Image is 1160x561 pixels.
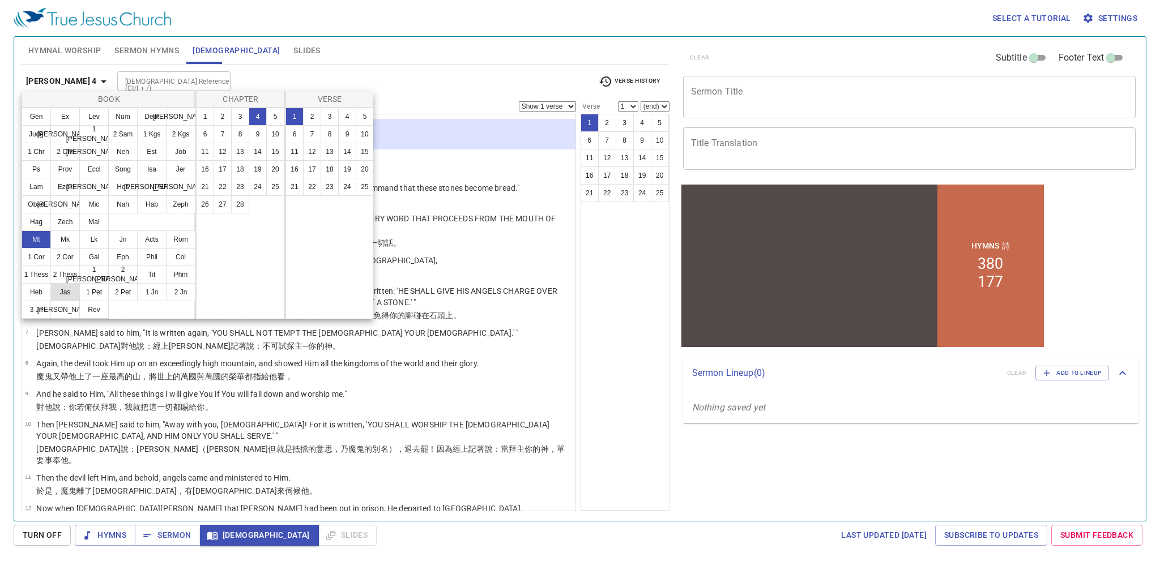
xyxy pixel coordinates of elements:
[50,248,80,266] button: 2 Cor
[196,125,214,143] button: 6
[108,178,138,196] button: Hos
[137,230,167,249] button: Acts
[214,143,232,161] button: 12
[231,143,249,161] button: 13
[79,160,109,178] button: Eccl
[214,125,232,143] button: 7
[108,125,138,143] button: 2 Sam
[266,143,284,161] button: 15
[303,125,321,143] button: 7
[137,125,167,143] button: 1 Kgs
[166,283,195,301] button: 2 Jn
[137,283,167,301] button: 1 Jn
[303,178,321,196] button: 22
[50,213,80,231] button: Zech
[22,108,51,126] button: Gen
[166,125,195,143] button: 2 Kgs
[285,108,304,126] button: 1
[22,283,51,301] button: Heb
[137,195,167,213] button: Hab
[137,178,167,196] button: [PERSON_NAME]
[166,230,195,249] button: Rom
[285,125,304,143] button: 6
[22,213,51,231] button: Hag
[79,230,109,249] button: Lk
[50,125,80,143] button: [PERSON_NAME]
[356,108,374,126] button: 5
[199,93,283,105] p: Chapter
[79,143,109,161] button: [PERSON_NAME]
[266,160,284,178] button: 20
[231,125,249,143] button: 8
[303,143,321,161] button: 12
[299,91,325,109] li: 177
[196,195,214,213] button: 26
[321,160,339,178] button: 18
[79,248,109,266] button: Gal
[356,125,374,143] button: 10
[137,108,167,126] button: Deut
[321,178,339,196] button: 23
[285,143,304,161] button: 11
[108,283,138,301] button: 2 Pet
[22,143,51,161] button: 1 Chr
[108,160,138,178] button: Song
[22,265,51,284] button: 1 Thess
[137,248,167,266] button: Phil
[108,108,138,126] button: Num
[50,265,80,284] button: 2 Thess
[137,143,167,161] button: Est
[166,178,195,196] button: [PERSON_NAME]
[214,160,232,178] button: 17
[22,125,51,143] button: Judg
[338,143,356,161] button: 14
[50,195,80,213] button: [PERSON_NAME]
[231,178,249,196] button: 23
[231,195,249,213] button: 28
[108,248,138,266] button: Eph
[137,160,167,178] button: Isa
[214,195,232,213] button: 27
[338,125,356,143] button: 9
[303,160,321,178] button: 17
[22,178,51,196] button: Lam
[249,125,267,143] button: 9
[79,301,109,319] button: Rev
[50,108,80,126] button: Ex
[288,93,371,105] p: Verse
[108,143,138,161] button: Neh
[108,265,138,284] button: 2 [PERSON_NAME]
[50,178,80,196] button: Ezek
[50,283,80,301] button: Jas
[266,108,284,126] button: 5
[249,143,267,161] button: 14
[108,230,138,249] button: Jn
[50,143,80,161] button: 2 Chr
[50,160,80,178] button: Prov
[22,301,51,319] button: 3 Jn
[22,248,51,266] button: 1 Cor
[231,108,249,126] button: 3
[285,160,304,178] button: 16
[22,230,51,249] button: Mt
[166,248,195,266] button: Col
[338,178,356,196] button: 24
[137,265,167,284] button: Tit
[249,178,267,196] button: 24
[196,160,214,178] button: 16
[266,178,284,196] button: 25
[285,178,304,196] button: 21
[299,73,325,91] li: 380
[50,230,80,249] button: Mk
[249,160,267,178] button: 19
[231,160,249,178] button: 18
[79,125,109,143] button: 1 [PERSON_NAME]
[293,59,331,70] p: Hymns 詩
[303,108,321,126] button: 2
[356,160,374,178] button: 20
[249,108,267,126] button: 4
[266,125,284,143] button: 10
[196,143,214,161] button: 11
[50,301,80,319] button: [PERSON_NAME]
[321,143,339,161] button: 13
